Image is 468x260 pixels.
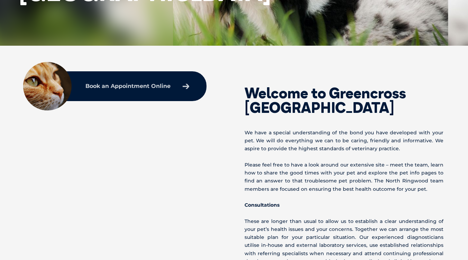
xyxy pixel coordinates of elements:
b: Consultations [245,202,279,208]
p: Please feel free to have a look around our extensive site – meet the team, learn how to share the... [245,161,443,193]
p: Book an Appointment Online [85,83,171,89]
p: We have a special understanding of the bond you have developed with your pet. We will do everythi... [245,129,443,153]
h2: Welcome to Greencross [GEOGRAPHIC_DATA] [245,86,443,115]
a: Book an Appointment Online [82,80,193,92]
